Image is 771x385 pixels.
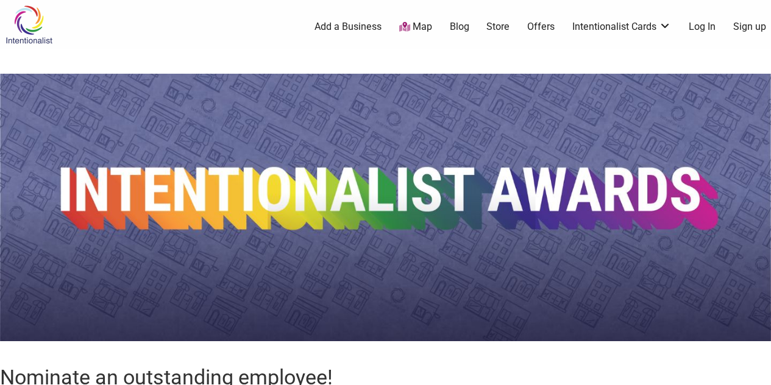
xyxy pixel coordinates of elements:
[450,20,469,34] a: Blog
[572,20,671,34] a: Intentionalist Cards
[733,20,766,34] a: Sign up
[399,20,432,34] a: Map
[486,20,510,34] a: Store
[314,20,382,34] a: Add a Business
[689,20,716,34] a: Log In
[527,20,555,34] a: Offers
